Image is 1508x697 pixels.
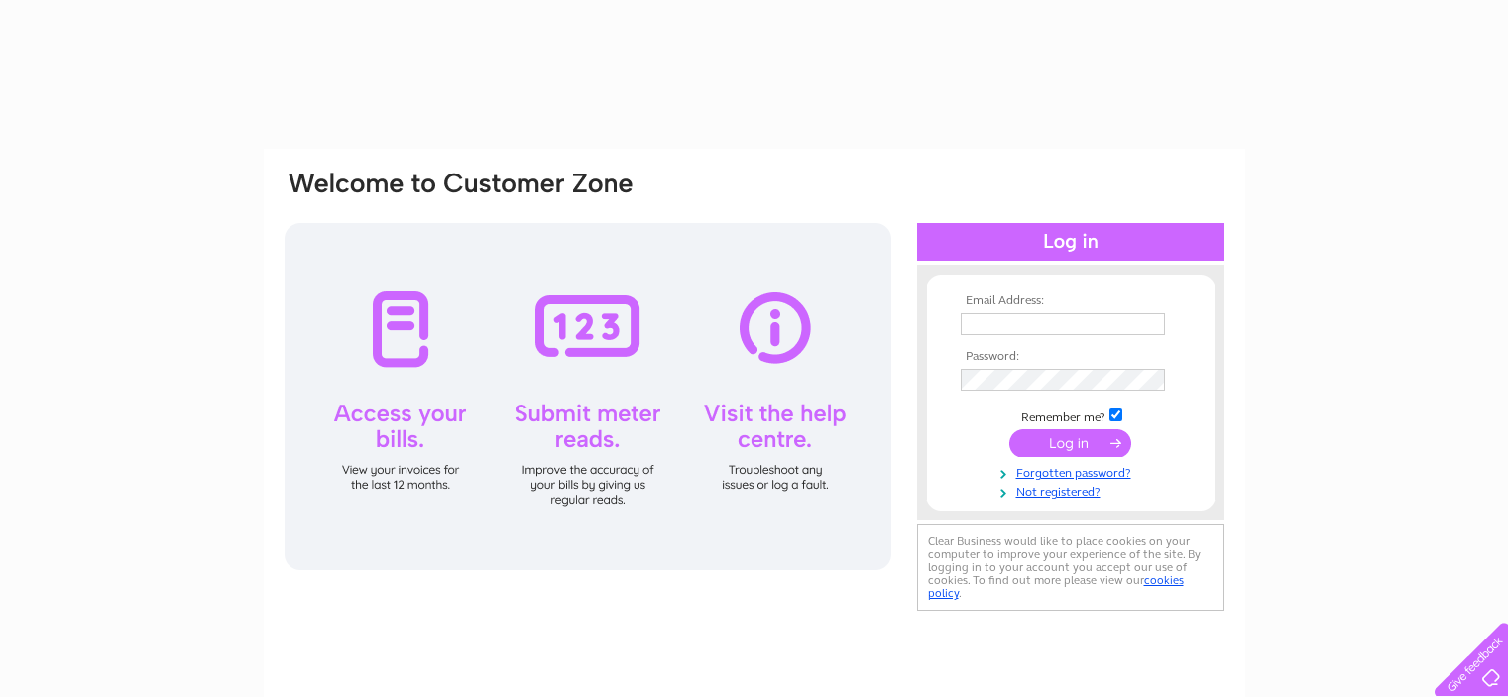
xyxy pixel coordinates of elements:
input: Submit [1009,429,1131,457]
div: Clear Business would like to place cookies on your computer to improve your experience of the sit... [917,524,1224,611]
th: Email Address: [956,294,1186,308]
th: Password: [956,350,1186,364]
a: Not registered? [961,481,1186,500]
a: Forgotten password? [961,462,1186,481]
td: Remember me? [956,406,1186,425]
a: cookies policy [928,573,1184,600]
